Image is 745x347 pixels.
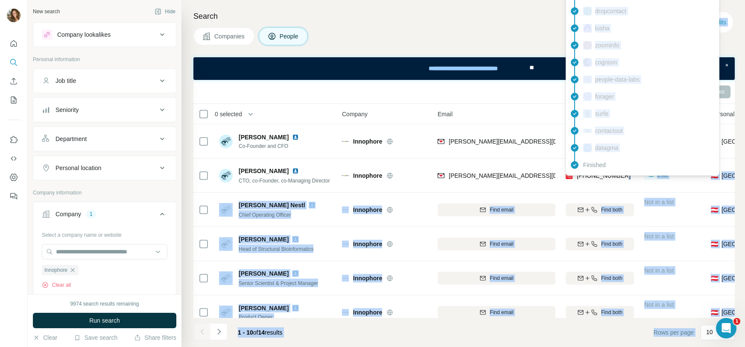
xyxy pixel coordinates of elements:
[56,135,87,143] div: Department
[490,206,513,214] span: Find email
[239,167,289,175] span: [PERSON_NAME]
[280,32,299,41] span: People
[490,240,513,248] span: Find email
[214,32,245,41] span: Companies
[438,306,555,319] button: Find email
[449,138,599,145] span: [PERSON_NAME][EMAIL_ADDRESS][DOMAIN_NAME]
[595,58,617,67] span: cognism
[292,270,299,277] img: LinkedIn logo
[711,274,718,282] span: 🇦🇹
[601,240,622,248] span: Find both
[7,55,20,70] button: Search
[342,275,349,282] img: Logo of Innophore
[33,189,176,197] p: Company information
[33,158,176,178] button: Personal location
[239,269,289,278] span: [PERSON_NAME]
[353,274,382,282] span: Innophore
[292,168,299,174] img: LinkedIn logo
[33,56,176,63] p: Personal information
[239,142,302,150] span: Co-Founder and CFO
[583,144,592,152] img: provider datagma logo
[342,241,349,247] img: Logo of Innophore
[438,110,453,118] span: Email
[238,329,253,336] span: 1 - 10
[583,76,592,83] img: provider people-data-labs logo
[711,206,718,214] span: 🇦🇹
[56,210,81,218] div: Company
[56,76,76,85] div: Job title
[33,204,176,228] button: Company1
[309,202,316,209] img: LinkedIn logo
[490,274,513,282] span: Find email
[57,30,111,39] div: Company lookalikes
[595,109,608,118] span: surfe
[7,9,20,22] img: Avatar
[7,151,20,166] button: Use Surfe API
[239,246,313,252] span: Head of Structural Bioinformatics
[601,274,622,282] span: Find both
[239,304,289,312] span: [PERSON_NAME]
[33,313,176,328] button: Run search
[44,266,67,274] span: Innophore
[595,126,623,135] span: contactout
[7,74,20,89] button: Enrich CSV
[342,309,349,316] img: Logo of Innophore
[711,308,718,317] span: 🇦🇹
[353,308,382,317] span: Innophore
[193,10,735,22] h4: Search
[7,92,20,108] button: My lists
[438,171,444,180] img: provider findymail logo
[711,240,718,248] span: 🇦🇹
[134,333,176,342] button: Share filters
[86,210,96,218] div: 1
[210,323,228,340] button: Navigate to next page
[583,92,592,101] img: provider forager logo
[353,206,382,214] span: Innophore
[601,206,622,214] span: Find both
[89,316,120,325] span: Run search
[42,281,71,289] button: Clear all
[292,134,299,141] img: LinkedIn logo
[595,75,640,84] span: people-data-labs
[239,212,291,218] span: Chief Operating Officer
[566,306,634,319] button: Find both
[490,309,513,316] span: Find email
[566,203,634,216] button: Find both
[258,329,265,336] span: 14
[219,203,233,217] img: Avatar
[253,329,258,336] span: of
[342,172,349,179] img: Logo of Innophore
[56,106,79,114] div: Seniority
[353,171,382,180] span: Innophore
[644,199,674,206] span: Not in a list
[449,172,599,179] span: [PERSON_NAME][EMAIL_ADDRESS][DOMAIN_NAME]
[239,178,330,184] span: CTO, co-Founder, co-Managing Director
[56,164,101,172] div: Personal location
[238,329,282,336] span: results
[239,280,318,286] span: Senior Scientist & Project Manager
[239,235,289,244] span: [PERSON_NAME]
[74,333,117,342] button: Save search
[70,300,139,308] div: 9974 search results remaining
[716,318,736,338] iframe: Intercom live chat
[33,71,176,91] button: Job title
[215,110,242,118] span: 0 selected
[595,144,618,152] span: datagma
[33,100,176,120] button: Seniority
[438,137,444,146] img: provider findymail logo
[219,271,233,285] img: Avatar
[7,132,20,147] button: Use Surfe on LinkedIn
[7,170,20,185] button: Dashboard
[595,24,609,32] span: lusha
[566,272,634,285] button: Find both
[342,138,349,145] img: Logo of Innophore
[583,24,592,32] img: provider lusha logo
[644,301,674,308] span: Not in a list
[583,41,592,50] img: provider zoominfo logo
[583,109,592,118] img: provider surfe logo
[644,267,674,274] span: Not in a list
[7,188,20,204] button: Feedback
[733,318,740,325] span: 1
